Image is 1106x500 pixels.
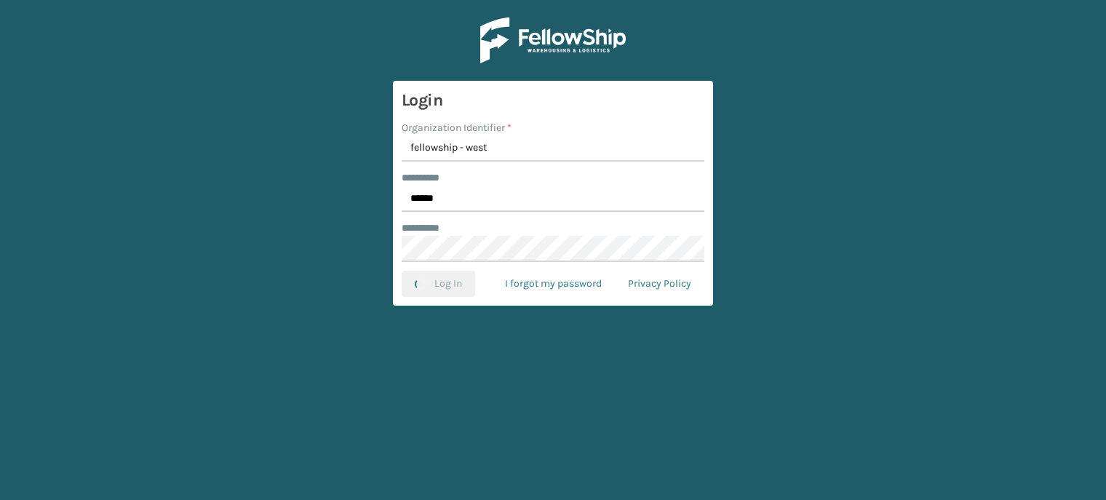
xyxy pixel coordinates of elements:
label: Organization Identifier [402,120,512,135]
a: Privacy Policy [615,271,704,297]
img: Logo [480,17,626,63]
button: Log In [402,271,475,297]
a: I forgot my password [492,271,615,297]
h3: Login [402,90,704,111]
